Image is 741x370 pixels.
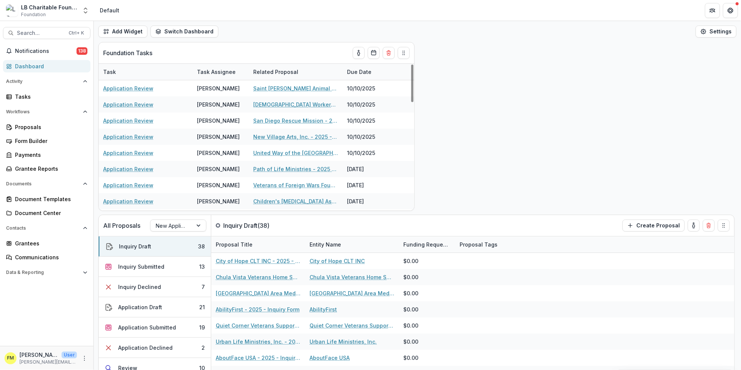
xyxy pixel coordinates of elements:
div: $0.00 [403,289,418,297]
div: [PERSON_NAME] [197,84,240,92]
a: Grantees [3,237,90,250]
div: Inquiry Declined [118,283,161,291]
div: Entity Name [305,236,399,253]
div: Proposal Tags [455,241,502,248]
a: Quiet Corner Veterans Support Coalition [310,322,394,329]
div: [PERSON_NAME] [197,101,240,108]
div: Task Assignee [192,64,249,80]
div: Related Proposal [249,64,343,80]
div: Application Submitted [118,323,176,331]
p: Inquiry Draft ( 38 ) [223,221,280,230]
div: Proposal Tags [455,236,549,253]
div: [PERSON_NAME] [197,197,240,205]
div: 21 [199,303,205,311]
div: $0.00 [403,273,418,281]
div: [DATE] [343,209,399,226]
span: Workflows [6,109,80,114]
a: [GEOGRAPHIC_DATA] Area Medical Assistance Corporation [310,289,394,297]
span: Activity [6,79,80,84]
div: 10/10/2025 [343,80,399,96]
div: Task [99,64,192,80]
div: [PERSON_NAME] [197,133,240,141]
span: Foundation [21,11,46,18]
a: City of Hope CLT INC - 2025 - Inquiry Form [216,257,301,265]
div: 10/10/2025 [343,145,399,161]
button: Inquiry Submitted13 [99,257,211,277]
div: Application Declined [118,344,173,352]
div: 10/10/2025 [343,113,399,129]
div: [PERSON_NAME] [197,117,240,125]
div: Document Center [15,209,84,217]
a: [DEMOGRAPHIC_DATA] Workers of [PERSON_NAME] - 2025 - Inquiry Form [253,101,338,108]
div: Due Date [343,64,399,80]
a: Proposals [3,121,90,133]
div: Proposal Title [211,241,257,248]
a: Application Review [103,149,153,157]
div: LB Charitable Foundation [21,3,77,11]
div: 10/10/2025 [343,96,399,113]
div: Grantee Reports [15,165,84,173]
button: Open Data & Reporting [3,266,90,278]
a: Application Review [103,117,153,125]
a: AbilityFirst - 2025 - Inquiry Form [216,305,299,313]
a: Chula Vista Veterans Home Support Foundation - 2025 - Inquiry Form [216,273,301,281]
div: [DATE] [343,193,399,209]
button: Get Help [723,3,738,18]
div: Document Templates [15,195,84,203]
button: Drag [398,47,410,59]
a: Children's [MEDICAL_DATA] Association - 2025 - Inquiry Form [253,197,338,205]
a: Path of Life Ministries - 2025 - Grant Funding Request Requirements and Questionnaires - New Appl... [253,165,338,173]
span: 138 [77,47,87,55]
div: Task Assignee [192,68,240,76]
div: Form Builder [15,137,84,145]
div: Default [100,6,119,14]
a: Application Review [103,165,153,173]
a: Veterans of Foreign Wars Foundation - 2025 - Inquiry Form [253,181,338,189]
div: Funding Requested [399,236,455,253]
button: Open Workflows [3,106,90,118]
a: Urban Life Ministries, Inc. - 2025 - Inquiry Form [216,338,301,346]
button: toggle-assigned-to-me [353,47,365,59]
div: $0.00 [403,305,418,313]
span: Notifications [15,48,77,54]
div: Grantees [15,239,84,247]
button: Create Proposal [622,220,685,232]
a: Urban Life Ministries, Inc. [310,338,377,346]
button: Partners [705,3,720,18]
div: [PERSON_NAME] [197,181,240,189]
div: Entity Name [305,241,346,248]
p: User [62,352,77,358]
button: More [80,354,89,363]
button: Drag [718,220,730,232]
div: $0.00 [403,322,418,329]
div: Funding Requested [399,241,455,248]
a: AboutFace USA - 2025 - Inquiry Form [216,354,301,362]
div: Inquiry Submitted [118,263,164,271]
div: Proposals [15,123,84,131]
button: Add Widget [98,26,147,38]
span: Contacts [6,226,80,231]
a: Application Review [103,133,153,141]
button: Open Documents [3,178,90,190]
button: Delete card [383,47,395,59]
div: Application Draft [118,303,162,311]
a: Application Review [103,197,153,205]
img: LB Charitable Foundation [6,5,18,17]
button: Inquiry Draft38 [99,236,211,257]
button: Open Contacts [3,222,90,234]
div: 10/10/2025 [343,129,399,145]
a: Application Review [103,84,153,92]
a: Communications [3,251,90,263]
p: Foundation Tasks [103,48,152,57]
button: Delete card [703,220,715,232]
button: Search... [3,27,90,39]
button: Notifications138 [3,45,90,57]
span: Data & Reporting [6,270,80,275]
a: Payments [3,149,90,161]
a: Document Center [3,207,90,219]
div: Related Proposal [249,68,303,76]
